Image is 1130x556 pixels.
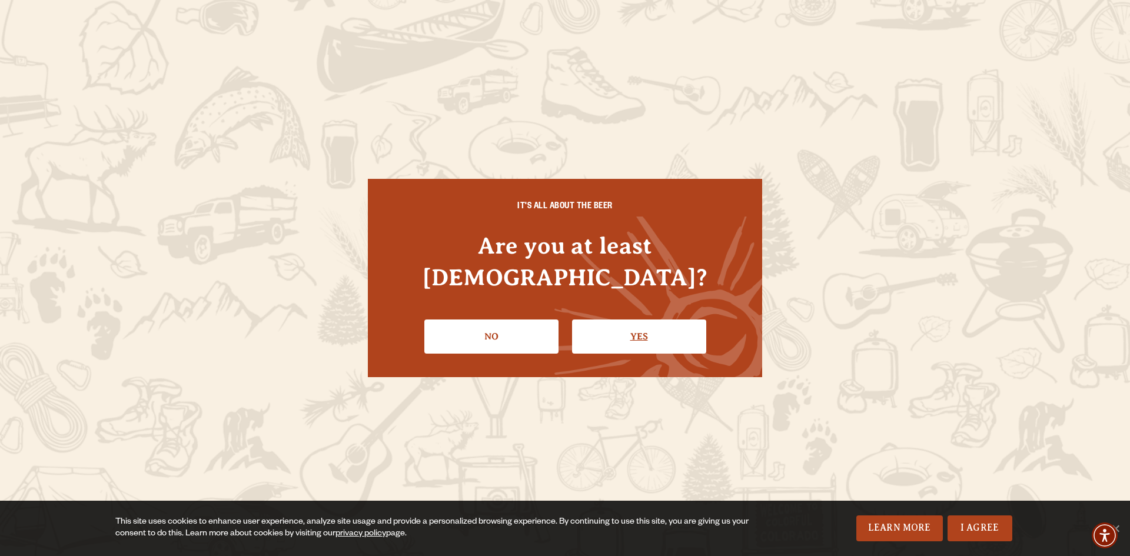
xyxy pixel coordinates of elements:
[391,202,739,213] h6: IT'S ALL ABOUT THE BEER
[335,530,386,539] a: privacy policy
[856,515,943,541] a: Learn More
[1092,522,1118,548] div: Accessibility Menu
[424,319,559,354] a: No
[572,319,706,354] a: Confirm I'm 21 or older
[948,515,1012,541] a: I Agree
[115,517,758,540] div: This site uses cookies to enhance user experience, analyze site usage and provide a personalized ...
[391,230,739,292] h4: Are you at least [DEMOGRAPHIC_DATA]?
